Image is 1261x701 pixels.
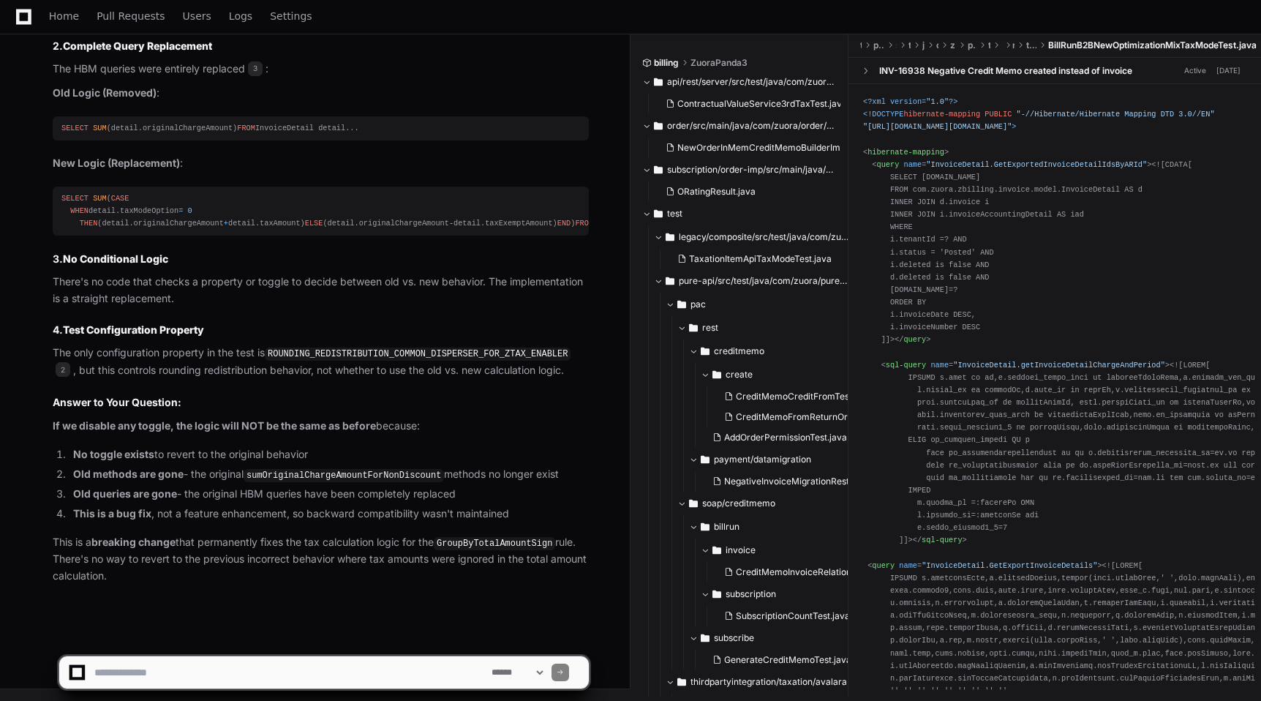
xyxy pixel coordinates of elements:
button: test [642,202,837,225]
span: "InvoiceDetail.GetExportedInvoiceDetailIdsByARId" [926,160,1147,168]
span: TaxationItemApiTaxModeTest.java [689,253,832,265]
span: pure-api [873,40,884,51]
span: SubscriptionCountTest.java [736,610,850,622]
li: , not a feature enhancement, so backward compatibility wasn't maintained [69,506,589,522]
h3: 4. [53,323,589,337]
span: SELECT [61,124,89,132]
span: </ > [913,536,967,544]
strong: Test Configuration Property [63,323,204,336]
strong: Old Logic (Removed) [53,86,157,99]
span: 2 [56,362,70,377]
span: pureapi [968,40,976,51]
span: creditmemo [714,345,764,357]
svg: Directory [701,629,709,647]
svg: Directory [666,272,674,290]
svg: Directory [654,161,663,179]
span: query [877,160,900,168]
button: create [701,363,896,386]
li: - the original methods no longer exist [69,466,589,484]
svg: Directory [701,518,709,536]
button: subscription/order-imp/src/main/java/com/zuora/order/imp [642,158,837,181]
code: GroupByTotalAmountSign [434,537,555,550]
span: THEN [80,219,98,228]
svg: Directory [689,319,698,337]
p: : [53,155,589,172]
button: AddOrderPermissionTest.java [707,427,887,448]
button: NegativeInvoiceMigrationRestTest.java [707,471,887,492]
svg: Directory [689,495,698,512]
span: Settings [270,12,312,20]
svg: Directory [677,296,686,313]
strong: If we disable any toggle, the logic will NOT be the same as before [53,419,376,432]
svg: Directory [712,585,721,603]
span: pure-api/src/test/java/com/zuora/pureapi/test [679,275,849,287]
svg: Directory [712,541,721,559]
button: subscription [701,582,896,606]
span: Users [183,12,211,20]
span: invoice [726,544,756,556]
span: rest [1012,40,1015,51]
span: pac [690,299,706,310]
span: Home [49,12,79,20]
span: billrun [714,521,739,533]
p: The HBM queries were entirely replaced : [53,61,589,78]
span: order/src/main/java/com/zuora/order/nsi/inv/impl [667,120,837,132]
span: Pull Requests [97,12,165,20]
span: name [903,160,922,168]
span: < = > [867,561,1102,569]
button: ORatingResult.java [660,181,829,202]
span: SELECT [61,194,89,203]
span: billing [654,57,679,69]
span: query [903,335,926,344]
svg: Directory [654,73,663,91]
span: CreditMemoFromReturnOrderTest.java [736,411,898,423]
span: legacy/composite/src/test/java/com/zuora/api/taxationItem [679,231,849,243]
button: CreditMemoCreditFromTest.java [718,386,898,407]
button: CreditMemoInvoiceRelationshipTest.java [718,562,899,582]
span: test [860,40,862,51]
button: SubscriptionCountTest.java [718,606,887,626]
h3: 2. [53,39,589,53]
span: CreditMemoInvoiceRelationshipTest.java [736,566,905,578]
strong: New Logic (Replacement) [53,157,180,169]
span: 3 [248,61,263,76]
li: to revert to the original behavior [69,446,589,463]
span: NewOrderInMemCreditMemoBuilderImpl.java [677,142,867,154]
span: AddOrderPermissionTest.java [724,432,847,443]
span: create [726,369,753,381]
span: ContractualValueService3rdTaxTest.java [677,98,847,110]
span: soap/creditmemo [702,498,775,509]
button: billrun [689,515,884,539]
p: : [53,85,589,102]
span: test [908,40,910,51]
button: legacy/composite/src/test/java/com/zuora/api/taxationItem [654,225,849,249]
button: subscribe [689,626,884,650]
button: rest [677,316,873,340]
span: rest [702,322,718,334]
span: "[URL][DOMAIN_NAME][DOMAIN_NAME]" [863,122,1012,131]
span: < = > [872,160,1151,168]
span: com [936,40,939,51]
button: invoice [701,539,896,562]
button: creditmemo [689,340,884,363]
span: ORatingResult.java [677,186,756,198]
strong: breaking change [91,536,176,548]
div: INV-16938 Negative Credit Memo created instead of invoice [879,64,1132,76]
span: "1.0" [926,97,949,106]
span: Pylon [146,80,177,91]
a: Powered byPylon [103,80,177,91]
span: taxation [1026,40,1036,51]
span: + [224,219,228,228]
button: order/src/main/java/com/zuora/order/nsi/inv/impl [642,114,837,138]
svg: Directory [654,117,663,135]
strong: No Conditional Logic [63,252,168,265]
span: java [922,40,925,51]
span: hibernate-mapping [867,147,944,156]
h3: 3. [53,252,589,266]
span: sql-query [886,360,926,369]
span: END [557,219,571,228]
button: CreditMemoFromReturnOrderTest.java [718,407,898,427]
strong: Old queries are gone [73,487,177,500]
span: FROM [237,124,255,132]
span: WHEN [70,206,89,215]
